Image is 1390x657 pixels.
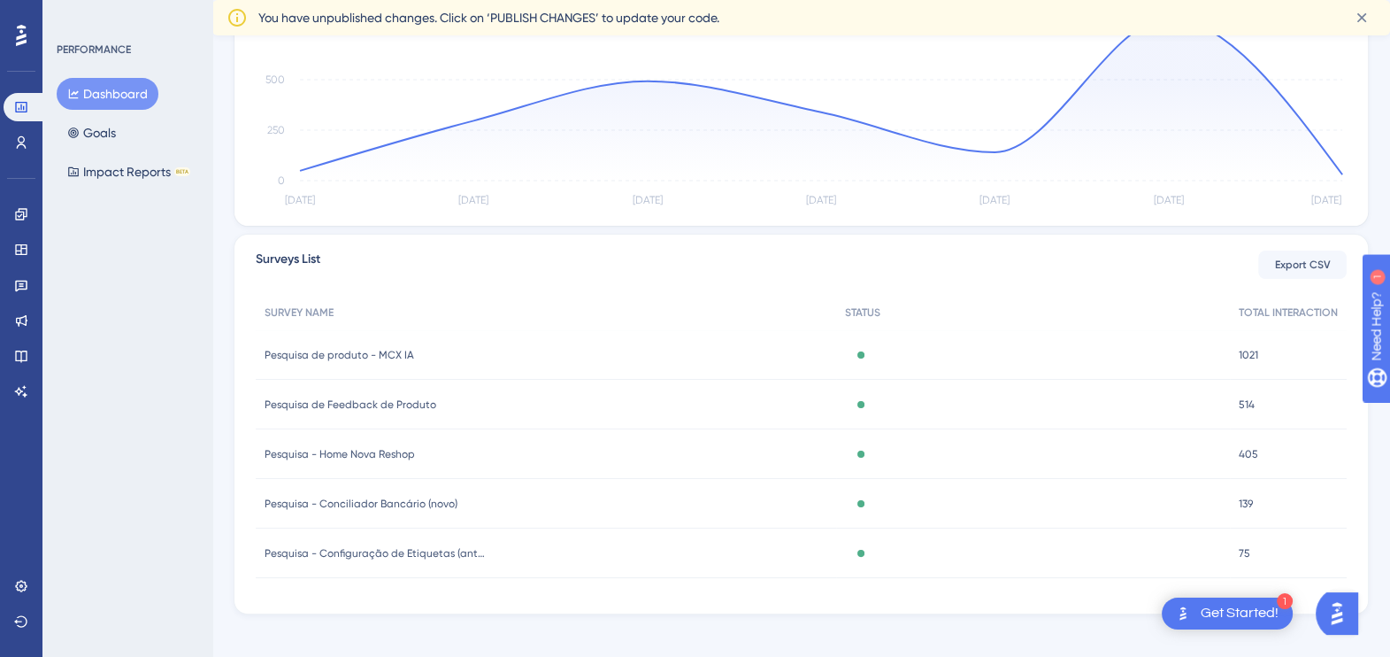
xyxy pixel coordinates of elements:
span: Export CSV [1275,258,1331,272]
tspan: 500 [265,73,285,86]
span: Pesquisa - Home Nova Reshop [265,447,415,461]
span: Pesquisa - Configuração de Etiquetas (antigo) [265,546,486,560]
span: STATUS [845,305,880,320]
span: 1021 [1239,348,1258,362]
span: You have unpublished changes. Click on ‘PUBLISH CHANGES’ to update your code. [258,7,719,28]
span: 139 [1239,497,1253,511]
div: PERFORMANCE [57,43,131,57]
tspan: 0 [278,174,285,187]
div: Get Started! [1201,604,1279,623]
div: 1 [1277,593,1293,609]
span: SURVEY NAME [265,305,334,320]
tspan: [DATE] [458,194,488,206]
tspan: [DATE] [633,194,663,206]
tspan: 250 [267,124,285,136]
div: BETA [174,167,190,176]
tspan: [DATE] [1154,194,1184,206]
tspan: [DATE] [806,194,836,206]
button: Dashboard [57,78,158,110]
button: Impact ReportsBETA [57,156,201,188]
iframe: UserGuiding AI Assistant Launcher [1316,587,1369,640]
span: 514 [1239,398,1255,412]
span: Surveys List [256,249,320,281]
span: Pesquisa - Conciliador Bancário (novo) [265,497,457,511]
span: Pesquisa de Feedback de Produto [265,398,436,412]
span: Pesquisa de produto - MCX IA [265,348,414,362]
button: Goals [57,117,127,149]
tspan: [DATE] [1311,194,1341,206]
button: Export CSV [1258,251,1347,279]
tspan: [DATE] [285,194,315,206]
div: Open Get Started! checklist, remaining modules: 1 [1162,598,1293,630]
span: TOTAL INTERACTION [1239,305,1338,320]
img: launcher-image-alternative-text [1172,603,1194,624]
div: 1 [123,9,128,23]
tspan: 750 [267,23,285,35]
span: 75 [1239,546,1250,560]
tspan: [DATE] [979,194,1010,206]
span: Need Help? [42,4,111,26]
span: 405 [1239,447,1258,461]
